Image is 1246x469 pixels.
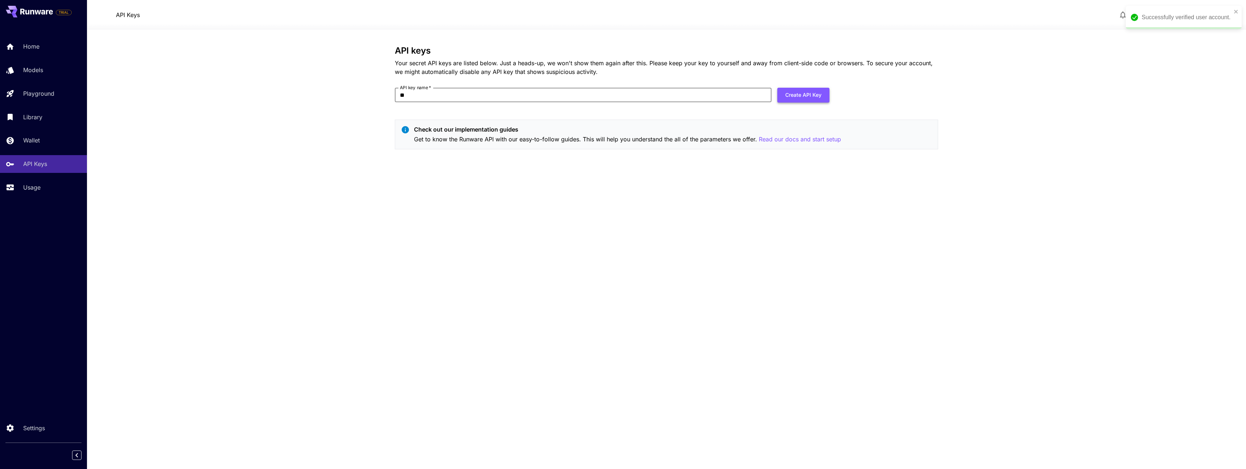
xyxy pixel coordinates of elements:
[23,42,39,51] p: Home
[56,8,72,17] span: Add your payment card to enable full platform functionality.
[414,135,841,144] p: Get to know the Runware API with our easy-to-follow guides. This will help you understand the all...
[23,424,45,432] p: Settings
[23,183,41,192] p: Usage
[56,10,71,15] span: TRIAL
[116,11,140,19] nav: breadcrumb
[23,159,47,168] p: API Keys
[78,449,87,462] div: Collapse sidebar
[1142,13,1232,22] div: Successfully verified user account.
[72,451,81,460] button: Collapse sidebar
[777,88,829,103] button: Create API Key
[23,136,40,145] p: Wallet
[1234,9,1239,14] button: close
[116,11,140,19] a: API Keys
[23,66,43,74] p: Models
[395,59,938,76] p: Your secret API keys are listed below. Just a heads-up, we won't show them again after this. Plea...
[395,46,938,56] h3: API keys
[23,89,54,98] p: Playground
[400,84,431,91] label: API key name
[759,135,841,144] button: Read our docs and start setup
[414,125,841,134] p: Check out our implementation guides
[23,113,42,121] p: Library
